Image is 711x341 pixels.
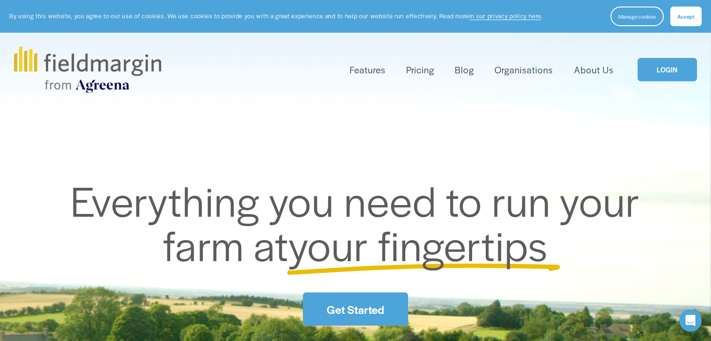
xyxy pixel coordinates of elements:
[350,63,386,77] span: Features
[677,13,695,20] span: Accept
[574,62,614,78] a: About Us
[610,7,664,26] button: Manage cookies
[469,12,541,20] a: in our privacy policy here
[9,12,543,21] p: By using this website, you agree to our use of cookies. We use cookies to provide you with a grea...
[670,7,702,26] button: Accept
[638,58,697,82] a: LOGIN
[618,13,656,20] span: Manage cookies
[303,292,408,326] a: Get Started
[14,46,161,93] img: fieldmargin.com
[679,309,702,332] div: Open Intercom Messenger
[71,170,650,274] span: Everything you need to run your farm at
[495,62,553,78] a: Organisations
[288,215,548,273] span: your fingertips
[350,62,386,78] a: folder dropdown
[406,62,434,78] a: Pricing
[455,62,474,78] a: Blog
